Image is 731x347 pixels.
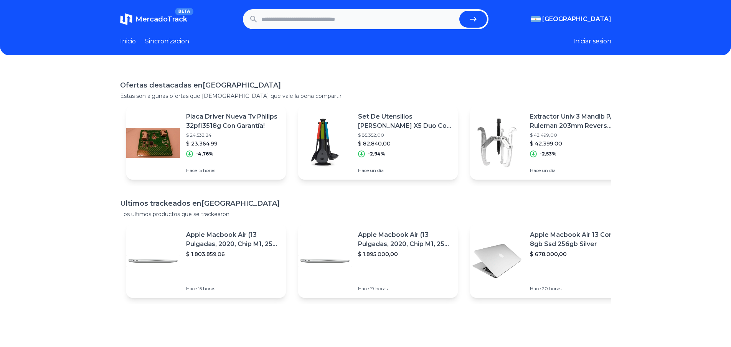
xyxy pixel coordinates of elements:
[120,13,132,25] img: MercadoTrack
[531,15,611,24] button: [GEOGRAPHIC_DATA]
[298,116,352,170] img: Featured image
[120,210,611,218] p: Los ultimos productos que se trackearon.
[126,224,286,298] a: Featured imageApple Macbook Air (13 Pulgadas, 2020, Chip M1, 256 Gb De Ssd, 8 Gb De Ram) - Plata$...
[175,8,193,15] span: BETA
[530,132,624,138] p: $ 43.499,00
[530,230,624,249] p: Apple Macbook Air 13 Core I5 8gb Ssd 256gb Silver
[542,15,611,24] span: [GEOGRAPHIC_DATA]
[126,106,286,180] a: Featured imagePlaca Driver Nueva Tv Philips 32pfl3518g Con Garantía!$ 24.533,24$ 23.364,99-4,76%H...
[126,234,180,288] img: Featured image
[120,80,611,91] h1: Ofertas destacadas en [GEOGRAPHIC_DATA]
[298,224,458,298] a: Featured imageApple Macbook Air (13 Pulgadas, 2020, Chip M1, 256 Gb De Ssd, 8 Gb De Ram) - Plata$...
[298,106,458,180] a: Featured imageSet De Utensilios [PERSON_NAME] X5 Duo Con Soporte Carrusel$ 85.352,00$ 82.840,00-2...
[186,167,280,173] p: Hace 15 horas
[470,224,630,298] a: Featured imageApple Macbook Air 13 Core I5 8gb Ssd 256gb Silver$ 678.000,00Hace 20 horas
[573,37,611,46] button: Iniciar sesion
[470,234,524,288] img: Featured image
[358,167,452,173] p: Hace un día
[358,140,452,147] p: $ 82.840,00
[540,151,556,157] p: -2,53%
[186,250,280,258] p: $ 1.803.859,06
[368,151,385,157] p: -2,94%
[120,92,611,100] p: Estas son algunas ofertas que [DEMOGRAPHIC_DATA] que vale la pena compartir.
[358,250,452,258] p: $ 1.895.000,00
[470,116,524,170] img: Featured image
[186,286,280,292] p: Hace 15 horas
[186,132,280,138] p: $ 24.533,24
[358,230,452,249] p: Apple Macbook Air (13 Pulgadas, 2020, Chip M1, 256 Gb De Ssd, 8 Gb De Ram) - Plata
[120,198,611,209] h1: Ultimos trackeados en [GEOGRAPHIC_DATA]
[358,112,452,131] p: Set De Utensilios [PERSON_NAME] X5 Duo Con Soporte Carrusel
[135,15,187,23] span: MercadoTrack
[358,286,452,292] p: Hace 19 horas
[530,112,624,131] p: Extractor Univ 3 Mandib P/ Ruleman 203mm Revers Crossmaster
[530,250,624,258] p: $ 678.000,00
[186,140,280,147] p: $ 23.364,99
[196,151,213,157] p: -4,76%
[126,116,180,170] img: Featured image
[358,132,452,138] p: $ 85.352,00
[470,106,630,180] a: Featured imageExtractor Univ 3 Mandib P/ Ruleman 203mm Revers Crossmaster$ 43.499,00$ 42.399,00-2...
[186,112,280,131] p: Placa Driver Nueva Tv Philips 32pfl3518g Con Garantía!
[531,16,541,22] img: Argentina
[120,37,136,46] a: Inicio
[530,167,624,173] p: Hace un día
[530,286,624,292] p: Hace 20 horas
[120,13,187,25] a: MercadoTrackBETA
[298,234,352,288] img: Featured image
[530,140,624,147] p: $ 42.399,00
[145,37,189,46] a: Sincronizacion
[186,230,280,249] p: Apple Macbook Air (13 Pulgadas, 2020, Chip M1, 256 Gb De Ssd, 8 Gb De Ram) - Plata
